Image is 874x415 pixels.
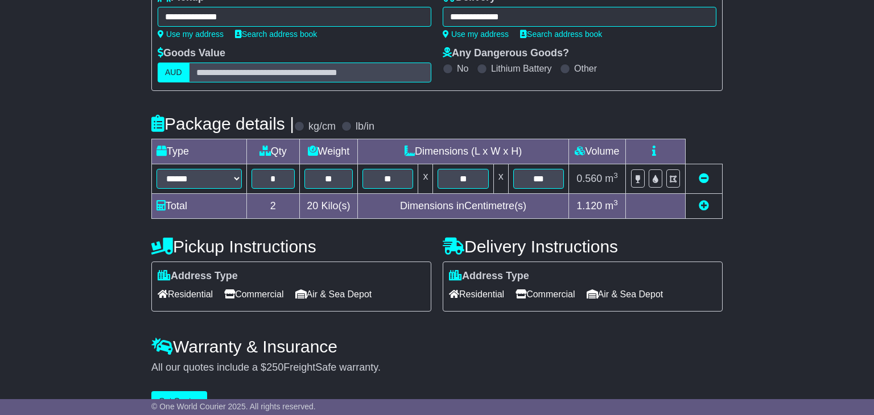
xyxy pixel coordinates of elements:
label: Any Dangerous Goods? [443,47,569,60]
label: lb/in [356,121,374,133]
label: Address Type [449,270,529,283]
a: Remove this item [699,173,709,184]
td: 2 [247,194,300,219]
a: Search address book [235,30,317,39]
span: Air & Sea Depot [587,285,663,303]
label: kg/cm [308,121,336,133]
h4: Package details | [151,114,294,133]
span: Commercial [516,285,575,303]
td: Qty [247,139,300,164]
label: Goods Value [158,47,225,60]
label: AUD [158,63,189,82]
span: m [605,200,618,211]
span: Air & Sea Depot [295,285,372,303]
td: x [493,164,508,194]
button: Get Quotes [151,391,207,411]
td: Volume [568,139,625,164]
span: 250 [266,362,283,373]
a: Add new item [699,200,709,211]
label: Lithium Battery [491,63,552,74]
a: Use my address [443,30,509,39]
span: Commercial [224,285,283,303]
span: m [605,173,618,184]
td: Type [152,139,247,164]
h4: Warranty & Insurance [151,337,723,356]
span: Residential [158,285,213,303]
td: Kilo(s) [299,194,358,219]
sup: 3 [613,171,618,180]
td: x [418,164,433,194]
h4: Pickup Instructions [151,237,431,256]
td: Weight [299,139,358,164]
a: Search address book [520,30,602,39]
span: Residential [449,285,504,303]
h4: Delivery Instructions [443,237,723,256]
span: 0.560 [576,173,602,184]
label: No [457,63,468,74]
td: Dimensions (L x W x H) [358,139,569,164]
td: Total [152,194,247,219]
div: All our quotes include a $ FreightSafe warranty. [151,362,723,374]
td: Dimensions in Centimetre(s) [358,194,569,219]
label: Address Type [158,270,238,283]
sup: 3 [613,198,618,207]
span: © One World Courier 2025. All rights reserved. [151,402,316,411]
span: 1.120 [576,200,602,211]
span: 20 [307,200,318,211]
label: Other [574,63,597,74]
a: Use my address [158,30,224,39]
